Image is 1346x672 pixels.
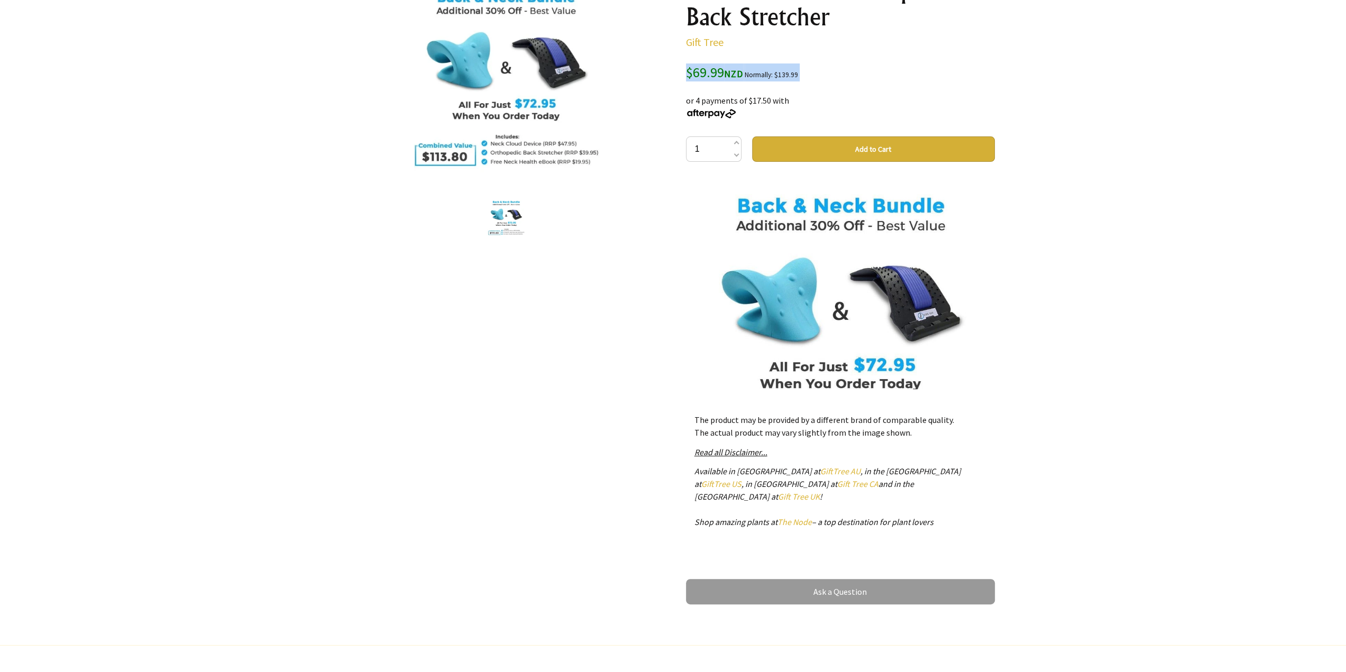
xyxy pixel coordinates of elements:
[778,491,820,502] a: Gift Tree UK
[745,70,798,79] small: Normally: $139.99
[694,413,986,439] p: The product may be provided by a different brand of comparable quality. The actual product may va...
[724,68,743,80] span: NZD
[686,63,743,81] span: $69.99
[686,109,737,118] img: Afterpay
[486,198,526,238] img: Kenko Back™ - Orthopedic Back Stretcher
[701,478,741,489] a: GiftTree US
[777,517,812,527] a: The Node
[686,35,724,49] a: Gift Tree
[694,447,767,457] a: Read all Disclaimer...
[752,136,995,162] button: Add to Cart
[686,81,995,119] div: or 4 payments of $17.50 with
[837,478,878,489] a: Gift Tree CA
[694,466,961,527] em: Available in [GEOGRAPHIC_DATA] at , in the [GEOGRAPHIC_DATA] at , in [GEOGRAPHIC_DATA] at and in ...
[820,466,860,476] a: GiftTree AU
[686,579,995,604] a: Ask a Question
